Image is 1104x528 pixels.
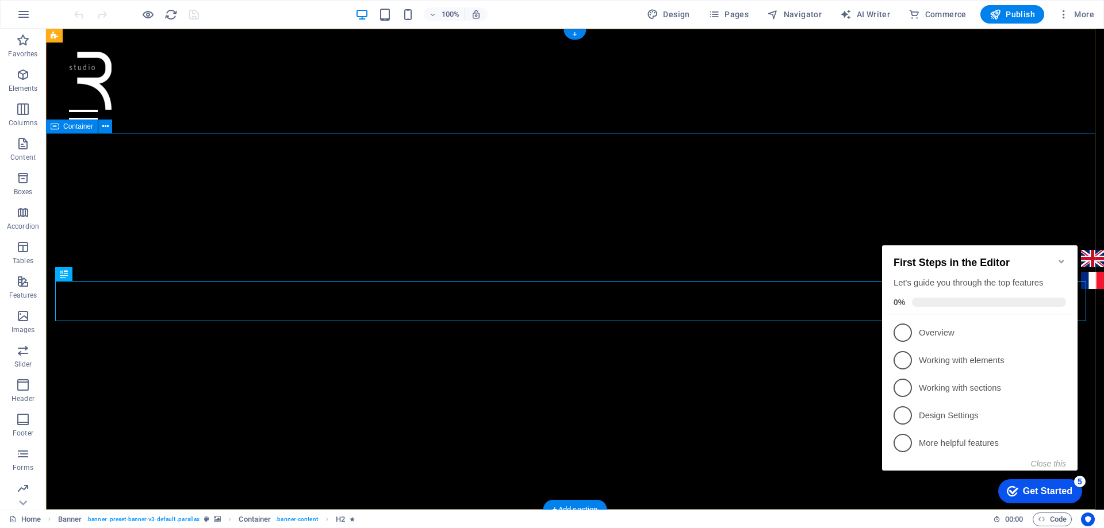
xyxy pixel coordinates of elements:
p: Overview [41,98,179,110]
span: Click to select. Double-click to edit [239,512,271,526]
span: 0% [16,69,34,78]
div: + Add section [543,500,607,519]
span: Pages [708,9,749,20]
p: Forms [13,463,33,472]
button: Close this [154,230,189,240]
p: Boxes [14,187,33,196]
div: Minimize checklist [179,28,189,37]
div: Design (Ctrl+Alt+Y) [642,5,695,24]
li: Design Settings [5,173,200,201]
span: Commerce [908,9,967,20]
p: Working with sections [41,153,179,165]
button: Publish [980,5,1044,24]
i: On resize automatically adjust zoom level to fit chosen device. [471,9,481,20]
span: . banner .preset-banner-v3-default .parallax [86,512,200,526]
p: Tables [13,256,33,265]
span: Publish [990,9,1035,20]
p: Columns [9,118,37,128]
div: + [563,29,586,40]
div: Get Started [145,257,195,268]
p: Images [11,325,35,334]
i: Element contains an animation [350,516,355,522]
nav: breadcrumb [58,512,355,526]
p: Working with elements [41,126,179,138]
button: Commerce [904,5,971,24]
button: reload [164,7,178,21]
span: AI Writer [840,9,890,20]
p: Design Settings [41,181,179,193]
p: Content [10,153,36,162]
button: Design [642,5,695,24]
div: Let's guide you through the top features [16,48,189,60]
span: Code [1038,512,1067,526]
a: Click to cancel selection. Double-click to open Pages [9,512,41,526]
li: Working with elements [5,118,200,145]
p: Features [9,291,37,300]
button: 100% [424,7,465,21]
p: Header [11,394,34,403]
button: AI Writer [835,5,895,24]
button: Usercentrics [1081,512,1095,526]
div: Get Started 5 items remaining, 0% complete [121,250,205,275]
span: Navigator [767,9,822,20]
span: : [1013,515,1015,523]
h6: 100% [441,7,459,21]
span: Design [647,9,690,20]
li: Working with sections [5,145,200,173]
p: Footer [13,429,33,438]
button: Navigator [762,5,826,24]
i: This element contains a background [214,516,221,522]
div: 5 [197,247,208,259]
h6: Session time [993,512,1023,526]
p: More helpful features [41,209,179,221]
span: More [1058,9,1094,20]
i: Reload page [164,8,178,21]
span: Click to select. Double-click to edit [336,512,345,526]
span: Click to select. Double-click to edit [58,512,82,526]
p: Accordion [7,222,39,231]
i: This element is a customizable preset [204,516,209,522]
button: More [1053,5,1099,24]
p: Elements [9,84,38,93]
p: Favorites [8,49,37,59]
li: More helpful features [5,201,200,228]
span: 00 00 [1005,512,1023,526]
h2: First Steps in the Editor [16,28,189,40]
button: Code [1033,512,1072,526]
li: Overview [5,90,200,118]
p: Slider [14,360,32,369]
button: Click here to leave preview mode and continue editing [141,7,155,21]
span: Container [63,123,93,130]
span: . banner-content [275,512,317,526]
button: Pages [704,5,753,24]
